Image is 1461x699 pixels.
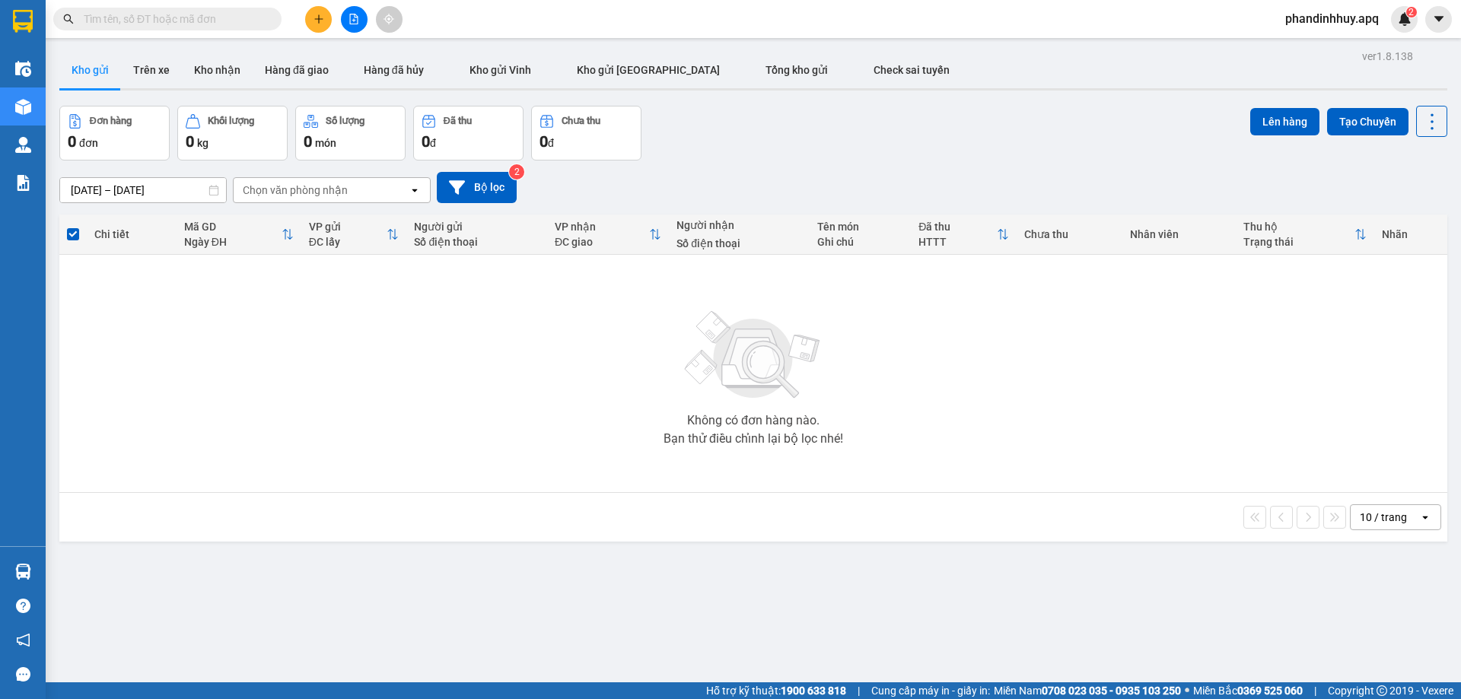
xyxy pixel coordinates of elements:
span: question-circle [16,599,30,613]
th: Toggle SortBy [547,214,669,255]
svg: open [409,184,421,196]
svg: open [1419,511,1431,523]
div: Người nhận [676,219,802,231]
span: copyright [1377,685,1387,696]
span: món [315,137,336,149]
button: Đã thu0đ [413,106,524,160]
span: đ [430,137,436,149]
button: Tạo Chuyến [1327,108,1408,135]
th: Toggle SortBy [911,214,1017,255]
div: Số điện thoại [676,237,802,249]
div: Đã thu [918,221,997,233]
span: search [63,14,74,24]
th: Toggle SortBy [301,214,407,255]
button: Kho gửi [59,52,121,88]
div: ver 1.8.138 [1362,48,1413,65]
span: | [858,682,860,699]
span: 0 [186,132,194,151]
div: Đã thu [444,116,472,126]
div: Tên món [817,221,903,233]
div: Ngày ĐH [184,236,282,248]
button: Kho nhận [182,52,253,88]
sup: 2 [509,164,524,180]
strong: 0369 525 060 [1237,685,1303,697]
img: warehouse-icon [15,137,31,153]
div: Không có đơn hàng nào. [687,415,820,427]
span: message [16,667,30,682]
button: Khối lượng0kg [177,106,288,160]
span: Tổng kho gửi [766,64,828,76]
span: Kho gửi [GEOGRAPHIC_DATA] [577,64,720,76]
th: Toggle SortBy [177,214,301,255]
span: Kho gửi Vinh [469,64,531,76]
span: Miền Nam [994,682,1181,699]
div: Số lượng [326,116,364,126]
img: icon-new-feature [1398,12,1412,26]
span: 0 [422,132,430,151]
span: ⚪️ [1185,688,1189,694]
button: file-add [341,6,368,33]
button: plus [305,6,332,33]
button: Bộ lọc [437,172,517,203]
span: kg [197,137,208,149]
span: Check sai tuyến [874,64,950,76]
span: Hỗ trợ kỹ thuật: [706,682,846,699]
div: Chi tiết [94,228,168,240]
input: Tìm tên, số ĐT hoặc mã đơn [84,11,263,27]
button: Lên hàng [1250,108,1319,135]
span: đ [548,137,554,149]
button: Chưa thu0đ [531,106,641,160]
span: Hàng đã hủy [364,64,424,76]
img: svg+xml;base64,PHN2ZyBjbGFzcz0ibGlzdC1wbHVnX19zdmciIHhtbG5zPSJodHRwOi8vd3d3LnczLm9yZy8yMDAwL3N2Zy... [677,302,829,408]
th: Toggle SortBy [1236,214,1373,255]
div: Trạng thái [1243,236,1354,248]
div: Người gửi [414,221,540,233]
button: Hàng đã giao [253,52,341,88]
div: Nhãn [1382,228,1440,240]
strong: 0708 023 035 - 0935 103 250 [1042,685,1181,697]
div: VP nhận [555,221,649,233]
div: Mã GD [184,221,282,233]
div: Chưa thu [562,116,600,126]
span: Cung cấp máy in - giấy in: [871,682,990,699]
span: phandinhhuy.apq [1273,9,1391,28]
img: warehouse-icon [15,99,31,115]
div: ĐC giao [555,236,649,248]
span: caret-down [1432,12,1446,26]
img: solution-icon [15,175,31,191]
span: notification [16,633,30,647]
button: caret-down [1425,6,1452,33]
span: 0 [304,132,312,151]
span: Miền Bắc [1193,682,1303,699]
div: Nhân viên [1130,228,1228,240]
div: Ghi chú [817,236,903,248]
span: 0 [68,132,76,151]
sup: 2 [1406,7,1417,17]
div: HTTT [918,236,997,248]
button: Đơn hàng0đơn [59,106,170,160]
input: Select a date range. [60,178,226,202]
span: file-add [349,14,359,24]
span: aim [384,14,394,24]
img: warehouse-icon [15,61,31,77]
span: 2 [1408,7,1414,17]
div: Đơn hàng [90,116,132,126]
div: Chọn văn phòng nhận [243,183,348,198]
button: Trên xe [121,52,182,88]
span: đơn [79,137,98,149]
span: | [1314,682,1316,699]
div: Số điện thoại [414,236,540,248]
button: Số lượng0món [295,106,406,160]
div: Thu hộ [1243,221,1354,233]
div: 10 / trang [1360,510,1407,525]
img: logo-vxr [13,10,33,33]
button: aim [376,6,403,33]
img: warehouse-icon [15,564,31,580]
div: Bạn thử điều chỉnh lại bộ lọc nhé! [664,433,843,445]
span: plus [314,14,324,24]
div: Khối lượng [208,116,254,126]
span: 0 [540,132,548,151]
div: VP gửi [309,221,387,233]
div: ĐC lấy [309,236,387,248]
strong: 1900 633 818 [781,685,846,697]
